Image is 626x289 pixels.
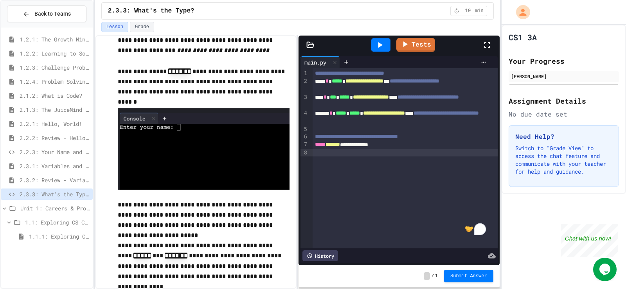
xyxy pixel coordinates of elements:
span: Submit Answer [450,273,487,279]
div: 3 [300,93,308,109]
span: 1.2.1: The Growth Mindset [20,35,90,43]
div: main.py [300,58,330,66]
span: 2.3.3: What's the Type? [108,6,194,16]
button: Submit Answer [444,270,493,282]
span: 1.2.4: Problem Solving Practice [20,77,90,86]
iframe: chat widget [593,258,618,281]
span: 2.3.2: Review - Variables and Data Types [20,176,90,184]
span: 1.1: Exploring CS Careers [25,218,90,226]
button: Grade [130,22,154,32]
span: 1.2.3: Challenge Problem - The Bridge [20,63,90,72]
span: 10 [462,8,474,14]
div: 6 [300,133,308,141]
span: 1 [435,273,438,279]
span: 2.2.2: Review - Hello, World! [20,134,90,142]
span: Unit 1: Careers & Professionalism [20,204,90,212]
div: 5 [300,126,308,133]
p: Switch to "Grade View" to access the chat feature and communicate with your teacher for help and ... [515,144,612,176]
div: 7 [300,141,308,149]
span: 1.1.1: Exploring CS Careers [29,232,90,241]
div: History [302,250,338,261]
span: 2.3.3: What's the Type? [20,190,90,198]
span: min [475,8,484,14]
iframe: chat widget [561,224,618,257]
div: main.py [300,56,340,68]
span: - [424,272,430,280]
div: No due date set [509,109,619,119]
span: 2.1.3: The JuiceMind IDE [20,106,90,114]
h1: CS1 3A [509,32,537,43]
span: 1.2.2: Learning to Solve Hard Problems [20,49,90,57]
div: 2 [300,77,308,93]
div: 8 [300,149,308,157]
span: Back to Teams [34,10,71,18]
button: Back to Teams [7,5,86,22]
div: To enrich screen reader interactions, please activate Accessibility in Grammarly extension settings [313,68,498,248]
div: [PERSON_NAME] [511,73,617,80]
span: 2.1.2: What is Code? [20,92,90,100]
h3: Need Help? [515,132,612,141]
span: 2.3.1: Variables and Data Types [20,162,90,170]
h2: Assignment Details [509,95,619,106]
button: Lesson [101,22,128,32]
span: 2.2.1: Hello, World! [20,120,90,128]
span: 2.2.3: Your Name and Favorite Movie [20,148,90,156]
a: Tests [396,38,435,52]
div: 4 [300,109,308,126]
span: / [432,273,434,279]
div: 1 [300,70,308,77]
div: My Account [508,3,532,21]
h2: Your Progress [509,56,619,66]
